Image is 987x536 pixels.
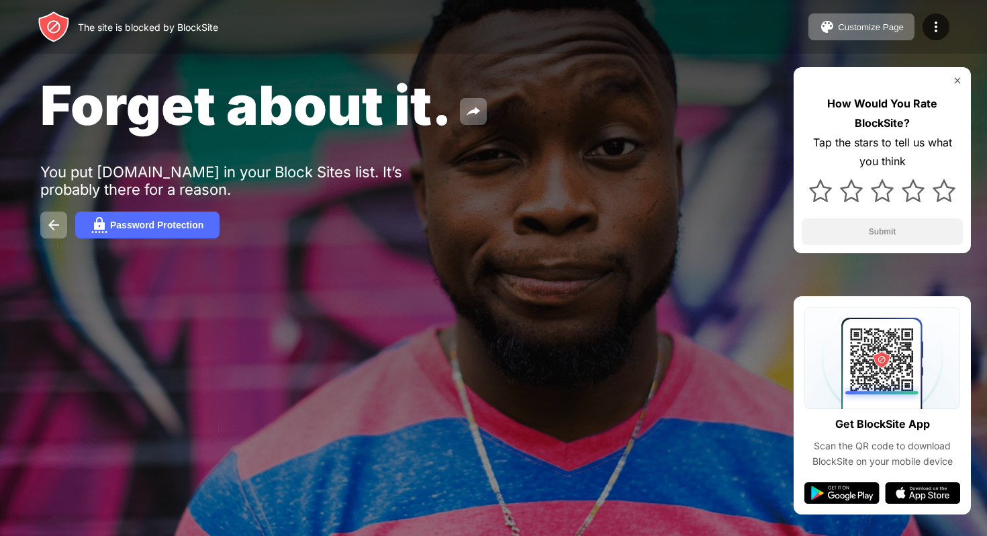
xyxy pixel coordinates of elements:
img: app-store.svg [885,482,960,504]
button: Submit [802,218,963,245]
div: You put [DOMAIN_NAME] in your Block Sites list. It’s probably there for a reason. [40,163,455,198]
img: star.svg [933,179,955,202]
img: back.svg [46,217,62,233]
img: google-play.svg [804,482,880,504]
div: Get BlockSite App [835,414,930,434]
img: star.svg [871,179,894,202]
img: rate-us-close.svg [952,75,963,86]
div: Tap the stars to tell us what you think [802,133,963,172]
img: password.svg [91,217,107,233]
button: Customize Page [808,13,914,40]
img: header-logo.svg [38,11,70,43]
img: pallet.svg [819,19,835,35]
img: share.svg [465,103,481,120]
img: star.svg [840,179,863,202]
button: Password Protection [75,212,220,238]
div: Password Protection [110,220,203,230]
div: Scan the QR code to download BlockSite on your mobile device [804,439,960,469]
div: How Would You Rate BlockSite? [802,94,963,133]
img: star.svg [902,179,925,202]
iframe: Banner [40,367,358,521]
div: The site is blocked by BlockSite [78,21,218,33]
img: star.svg [809,179,832,202]
img: qrcode.svg [804,307,960,409]
img: menu-icon.svg [928,19,944,35]
div: Customize Page [838,22,904,32]
span: Forget about it. [40,73,452,138]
